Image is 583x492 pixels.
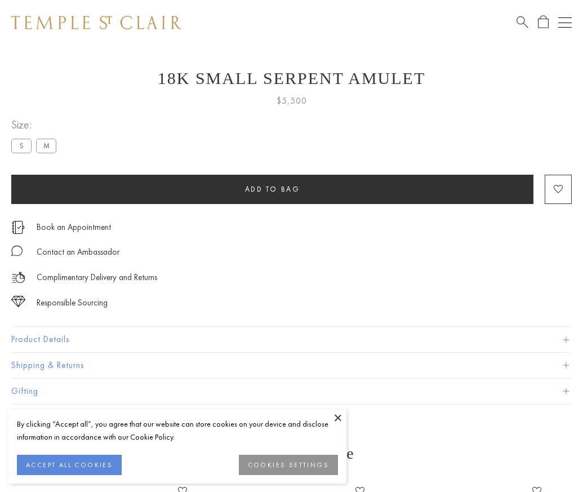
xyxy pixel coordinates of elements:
[17,418,338,444] div: By clicking “Accept all”, you agree that our website can store cookies on your device and disclos...
[36,139,56,153] label: M
[37,271,157,285] p: Complimentary Delivery and Returns
[11,296,25,307] img: icon_sourcing.svg
[11,175,533,204] button: Add to bag
[11,271,25,285] img: icon_delivery.svg
[11,116,61,134] span: Size:
[37,245,119,259] div: Contact an Ambassador
[11,221,25,234] img: icon_appointment.svg
[245,184,300,194] span: Add to bag
[11,379,572,404] button: Gifting
[11,327,572,352] button: Product Details
[517,15,528,29] a: Search
[277,94,307,108] span: $5,500
[538,15,549,29] a: Open Shopping Bag
[37,221,111,233] a: Book an Appointment
[11,245,23,256] img: MessageIcon-01_2.svg
[11,353,572,378] button: Shipping & Returns
[239,455,338,475] button: COOKIES SETTINGS
[11,139,32,153] label: S
[11,69,572,88] h1: 18K Small Serpent Amulet
[11,16,181,29] img: Temple St. Clair
[558,16,572,29] button: Open navigation
[17,455,122,475] button: ACCEPT ALL COOKIES
[37,296,108,310] div: Responsible Sourcing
